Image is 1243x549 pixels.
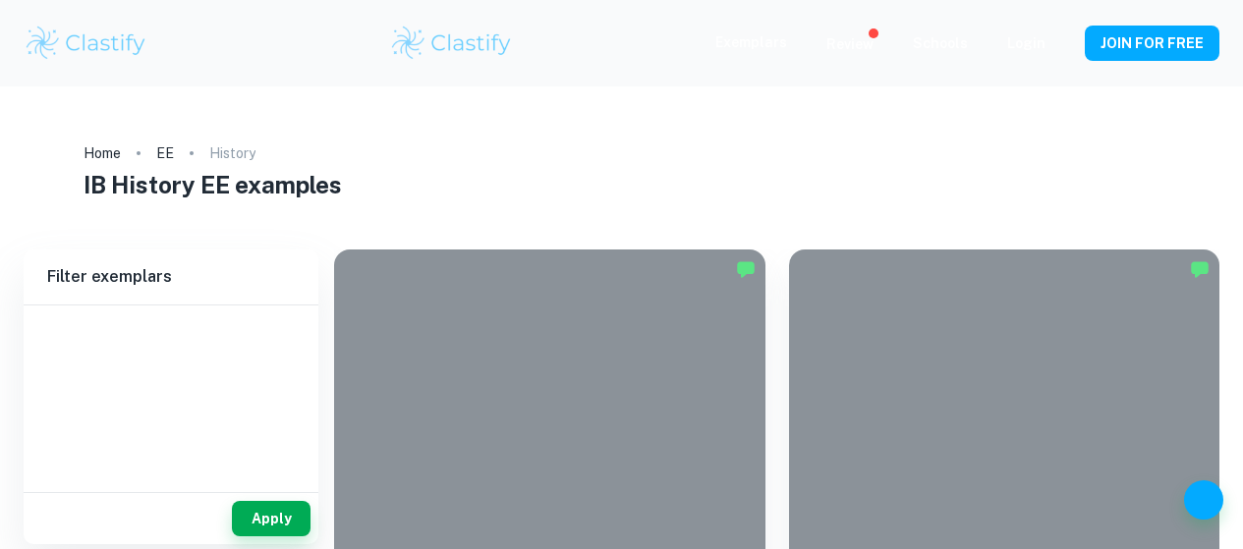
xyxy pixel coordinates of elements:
img: Clastify logo [389,24,514,63]
a: Schools [913,35,968,51]
h1: IB History EE examples [84,167,1159,202]
a: Login [1007,35,1045,51]
p: Review [826,33,874,55]
p: Exemplars [715,31,787,53]
a: Home [84,139,121,167]
img: Marked [736,259,756,279]
p: History [209,142,255,164]
img: Marked [1190,259,1210,279]
button: Help and Feedback [1184,480,1223,520]
img: Clastify logo [24,24,148,63]
button: Apply [232,501,311,536]
h6: Filter exemplars [24,249,318,304]
a: EE [156,139,174,167]
button: JOIN FOR FREE [1085,26,1219,61]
